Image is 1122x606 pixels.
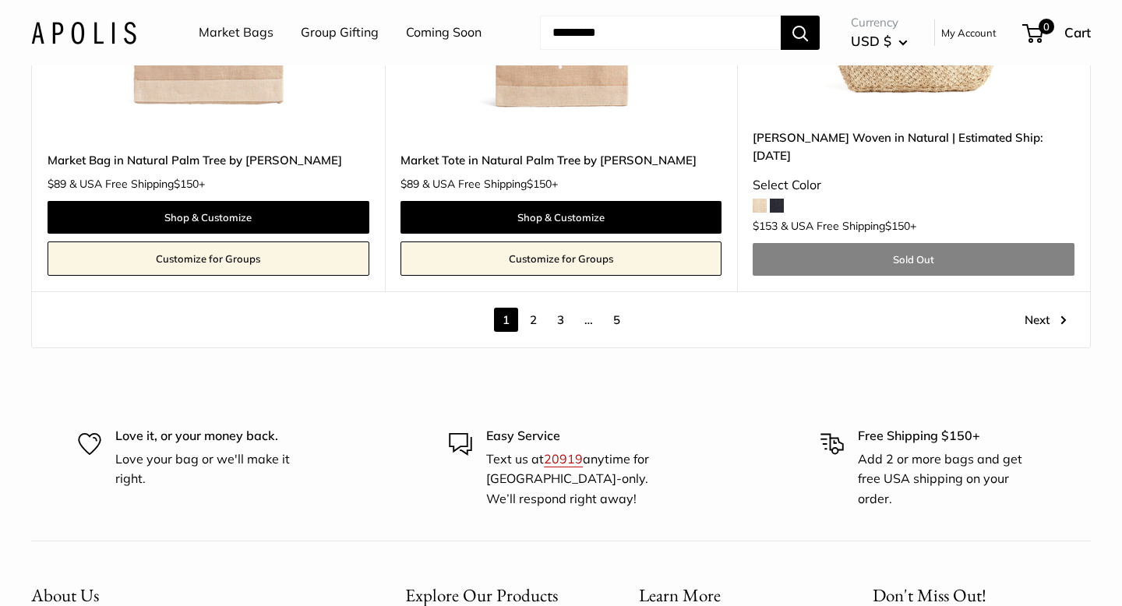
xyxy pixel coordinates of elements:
p: Free Shipping $150+ [858,426,1045,446]
a: Market Bag in Natural Palm Tree by [PERSON_NAME] [48,151,369,169]
span: & USA Free Shipping + [781,220,916,231]
span: 0 [1039,19,1054,34]
a: Market Bags [199,21,273,44]
a: My Account [941,23,997,42]
span: $89 [400,177,419,191]
span: $153 [753,219,778,233]
a: [PERSON_NAME] Woven in Natural | Estimated Ship: [DATE] [753,129,1074,165]
button: Search [781,16,820,50]
input: Search... [540,16,781,50]
span: & USA Free Shipping + [69,178,205,189]
span: $150 [527,177,552,191]
span: Currency [851,12,908,33]
a: Market Tote in Natural Palm Tree by [PERSON_NAME] [400,151,722,169]
a: Customize for Groups [48,241,369,276]
a: Group Gifting [301,21,379,44]
span: Cart [1064,24,1091,41]
a: Shop & Customize [48,201,369,234]
p: Easy Service [486,426,673,446]
span: $89 [48,177,66,191]
a: Next [1025,308,1067,332]
button: USD $ [851,29,908,54]
span: & USA Free Shipping + [422,178,558,189]
a: Sold Out [753,243,1074,276]
p: Text us at anytime for [GEOGRAPHIC_DATA]-only. We’ll respond right away! [486,449,673,509]
a: Shop & Customize [400,201,722,234]
p: Love it, or your money back. [115,426,302,446]
p: Love your bag or we'll make it right. [115,449,302,489]
a: Customize for Groups [400,241,722,276]
img: Apolis [31,21,136,44]
a: 20919 [544,451,583,467]
a: Coming Soon [406,21,482,44]
a: 3 [549,308,573,332]
div: Select Color [753,174,1074,197]
span: $150 [174,177,199,191]
a: 5 [605,308,629,332]
a: 0 Cart [1024,20,1091,45]
span: USD $ [851,33,891,49]
span: $150 [885,219,910,233]
span: … [576,308,602,332]
p: Add 2 or more bags and get free USA shipping on your order. [858,449,1045,509]
a: 2 [521,308,545,332]
span: 1 [494,308,518,332]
